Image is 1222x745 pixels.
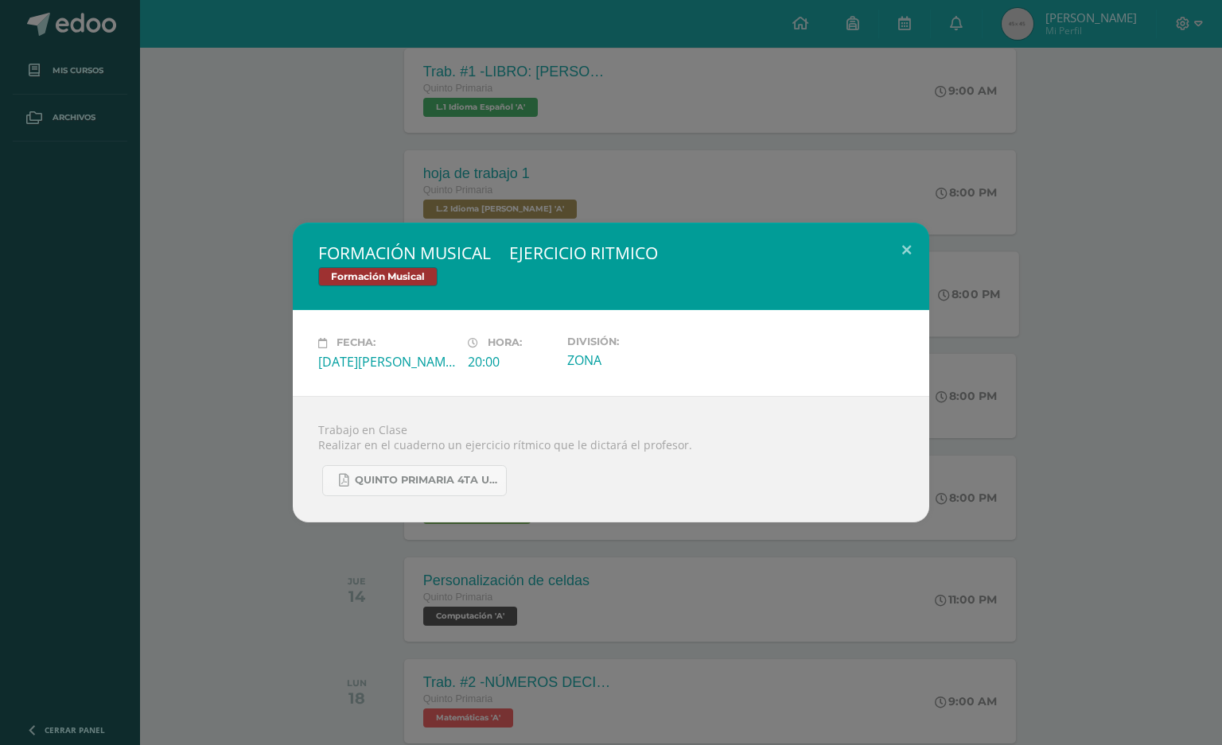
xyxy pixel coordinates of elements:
div: ZONA [567,351,704,369]
span: Fecha: [337,337,376,349]
div: 20:00 [468,353,555,371]
h2: FORMACIÓN MUSICAL  EJERCICIO RITMICO [318,242,904,264]
label: División: [567,336,704,347]
span: QUINTO PRIMARIA 4TA UNIDAD.pdf [355,474,498,487]
div: Trabajo en Clase Realizar en el cuaderno un ejercicio rítmico que le dictará el profesor. [293,396,929,522]
a: QUINTO PRIMARIA 4TA UNIDAD.pdf [322,465,507,496]
span: Formación Musical [318,267,438,286]
button: Close (Esc) [884,223,929,277]
div: [DATE][PERSON_NAME] [318,353,455,371]
span: Hora: [488,337,522,349]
